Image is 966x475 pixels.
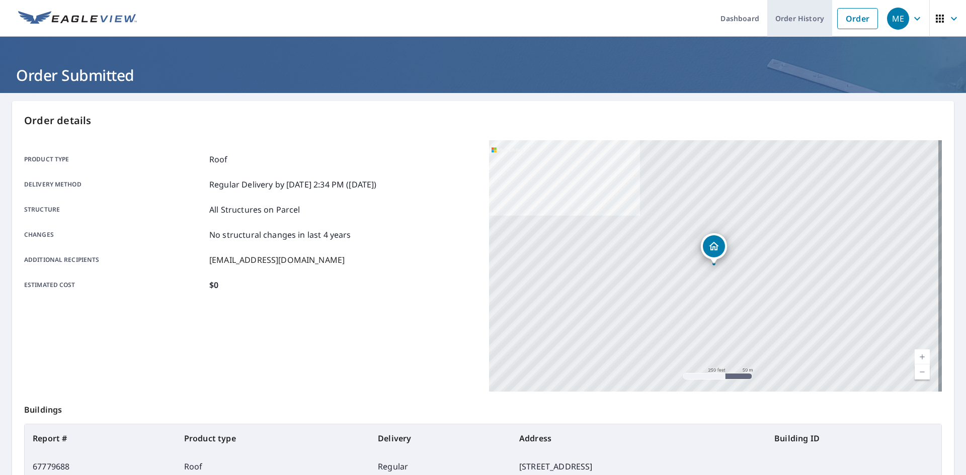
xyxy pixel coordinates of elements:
[25,424,176,452] th: Report #
[18,11,137,26] img: EV Logo
[837,8,878,29] a: Order
[24,279,205,291] p: Estimated cost
[701,233,727,264] div: Dropped pin, building 1, Residential property, 423 Atlantic Ave Fairfield, CA 94533
[24,229,205,241] p: Changes
[209,178,376,191] p: Regular Delivery by [DATE] 2:34 PM ([DATE])
[24,204,205,216] p: Structure
[915,349,930,364] a: Current Level 17, Zoom In
[24,392,942,424] p: Buildings
[24,113,942,128] p: Order details
[176,424,370,452] th: Product type
[887,8,909,30] div: ME
[12,65,954,85] h1: Order Submitted
[209,254,345,266] p: [EMAIL_ADDRESS][DOMAIN_NAME]
[24,153,205,165] p: Product type
[24,178,205,191] p: Delivery method
[766,424,941,452] th: Building ID
[370,424,511,452] th: Delivery
[24,254,205,266] p: Additional recipients
[209,204,300,216] p: All Structures on Parcel
[209,153,228,165] p: Roof
[209,279,218,291] p: $0
[915,364,930,379] a: Current Level 17, Zoom Out
[209,229,351,241] p: No structural changes in last 4 years
[511,424,766,452] th: Address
